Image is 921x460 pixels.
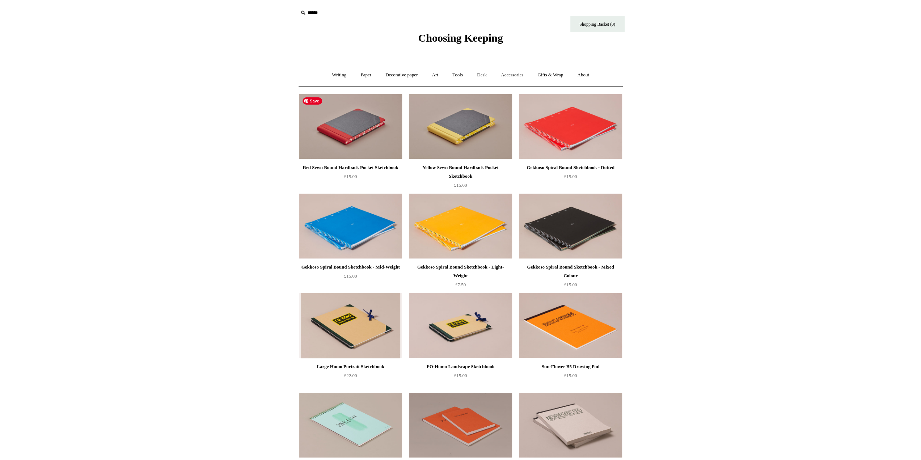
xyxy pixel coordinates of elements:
a: Yellow Sewn Bound Hardback Pocket Sketchbook £15.00 [409,163,512,193]
a: FO-Homo Landscape Sketchbook FO-Homo Landscape Sketchbook [409,293,512,358]
div: Red Sewn Bound Hardback Pocket Sketchbook [301,163,400,172]
a: Desk [470,66,493,85]
a: Accessories [494,66,530,85]
a: Writing [325,66,353,85]
img: Spiral Bound Green Mixed Media Sketchbook [299,393,402,458]
img: Gekkoso Spiral Bound Sketchbook - Mixed Colour [519,194,622,259]
div: Gekkoso Spiral Bound Sketchbook - Light-Weight [411,263,510,280]
a: Shopping Basket (0) [570,16,625,32]
div: Gekkoso Spiral Bound Sketchbook - Mid-Weight [301,263,400,271]
span: Choosing Keeping [418,32,503,44]
img: Gekkoso Spiral Bound Sketchbook - Light-Weight [409,194,512,259]
a: Large Homo Portrait Sketchbook Large Homo Portrait Sketchbook [299,293,402,358]
a: Red Sewn Bound Hardback Pocket Sketchbook £15.00 [299,163,402,193]
div: Gekkoso Spiral Bound Sketchbook - Mixed Colour [521,263,620,280]
a: Spiral Bound Green Mixed Media Sketchbook Spiral Bound Green Mixed Media Sketchbook [299,393,402,458]
span: £22.00 [344,373,357,378]
span: £15.00 [454,373,467,378]
a: Gekkoso Spiral Bound Sketchbook - Mixed Colour £15.00 [519,263,622,292]
img: Yellow Sewn Bound Hardback Pocket Sketchbook [409,94,512,159]
a: Large Homo Portrait Sketchbook £22.00 [299,362,402,392]
div: Sun-Flower B5 Drawing Pad [521,362,620,371]
span: £15.00 [564,373,577,378]
a: Gekkoso Spiral Bound Sketchbook - Light-Weight Gekkoso Spiral Bound Sketchbook - Light-Weight [409,194,512,259]
div: Large Homo Portrait Sketchbook [301,362,400,371]
img: Zeichenblock Sketch Pad [409,393,512,458]
a: Gekkoso Spiral Bound Sketchbook - Light-Weight £7.50 [409,263,512,292]
img: Newsprint Sketch and Notepad [519,393,622,458]
img: FO-Homo Landscape Sketchbook [409,293,512,358]
img: Gekkoso Spiral Bound Sketchbook - Dotted [519,94,622,159]
span: £15.00 [564,174,577,179]
a: Choosing Keeping [418,38,503,43]
a: Gekkoso Spiral Bound Sketchbook - Mixed Colour Gekkoso Spiral Bound Sketchbook - Mixed Colour [519,194,622,259]
a: About [571,66,596,85]
a: Paper [354,66,378,85]
div: Gekkoso Spiral Bound Sketchbook - Dotted [521,163,620,172]
div: Yellow Sewn Bound Hardback Pocket Sketchbook [411,163,510,181]
a: FO-Homo Landscape Sketchbook £15.00 [409,362,512,392]
a: Gifts & Wrap [531,66,570,85]
a: Sun-Flower B5 Drawing Pad £15.00 [519,362,622,392]
img: Gekkoso Spiral Bound Sketchbook - Mid-Weight [299,194,402,259]
span: £7.50 [455,282,466,287]
a: Zeichenblock Sketch Pad Zeichenblock Sketch Pad [409,393,512,458]
a: Gekkoso Spiral Bound Sketchbook - Dotted £15.00 [519,163,622,193]
a: Art [426,66,445,85]
span: £15.00 [344,273,357,279]
a: Red Sewn Bound Hardback Pocket Sketchbook Red Sewn Bound Hardback Pocket Sketchbook [299,94,402,159]
img: Red Sewn Bound Hardback Pocket Sketchbook [299,94,402,159]
span: £15.00 [564,282,577,287]
a: Gekkoso Spiral Bound Sketchbook - Mid-Weight Gekkoso Spiral Bound Sketchbook - Mid-Weight [299,194,402,259]
a: Gekkoso Spiral Bound Sketchbook - Mid-Weight £15.00 [299,263,402,292]
a: Sun-Flower B5 Drawing Pad Sun-Flower B5 Drawing Pad [519,293,622,358]
a: Tools [446,66,469,85]
a: Gekkoso Spiral Bound Sketchbook - Dotted Gekkoso Spiral Bound Sketchbook - Dotted [519,94,622,159]
a: Newsprint Sketch and Notepad Newsprint Sketch and Notepad [519,393,622,458]
img: Sun-Flower B5 Drawing Pad [519,293,622,358]
div: FO-Homo Landscape Sketchbook [411,362,510,371]
a: Yellow Sewn Bound Hardback Pocket Sketchbook Yellow Sewn Bound Hardback Pocket Sketchbook [409,94,512,159]
a: Decorative paper [379,66,424,85]
img: Large Homo Portrait Sketchbook [299,293,402,358]
span: £15.00 [344,174,357,179]
span: Save [303,97,322,105]
span: £15.00 [454,182,467,188]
